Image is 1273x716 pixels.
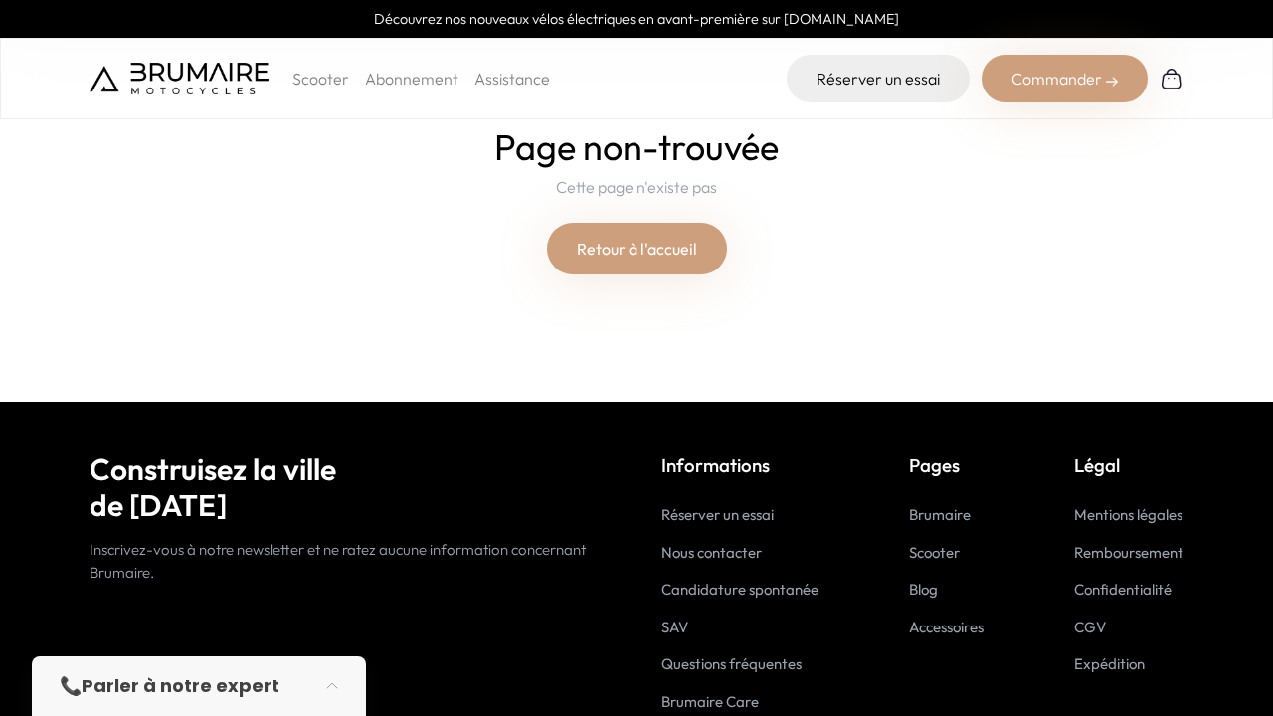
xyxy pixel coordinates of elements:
p: Informations [661,451,818,479]
p: Légal [1074,451,1183,479]
a: Accessoires [909,618,984,636]
a: Retour à l'accueil [547,223,727,274]
img: Brumaire Motocycles [90,63,269,94]
a: Abonnement [365,69,458,89]
a: Réserver un essai [661,505,774,524]
iframe: Gorgias live chat messenger [1174,623,1253,696]
a: CGV [1074,618,1106,636]
a: Confidentialité [1074,580,1172,599]
h2: Construisez la ville de [DATE] [90,451,612,523]
h1: Page non-trouvée [494,127,779,167]
p: Inscrivez-vous à notre newsletter et ne ratez aucune information concernant Brumaire. [90,539,612,584]
div: Commander [982,55,1148,102]
p: Pages [909,451,984,479]
img: right-arrow-2.png [1106,76,1118,88]
a: Blog [909,580,938,599]
p: Scooter [292,67,349,90]
a: Nous contacter [661,543,762,562]
p: Cette page n'existe pas [556,175,717,199]
a: Remboursement [1074,543,1183,562]
a: Expédition [1074,654,1145,673]
a: SAV [661,618,688,636]
a: Brumaire [909,505,971,524]
a: Scooter [909,543,960,562]
a: Assistance [474,69,550,89]
a: Questions fréquentes [661,654,802,673]
img: Panier [1160,67,1183,90]
a: Candidature spontanée [661,580,818,599]
a: Mentions légales [1074,505,1182,524]
a: Brumaire Care [661,692,759,711]
a: Réserver un essai [787,55,970,102]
